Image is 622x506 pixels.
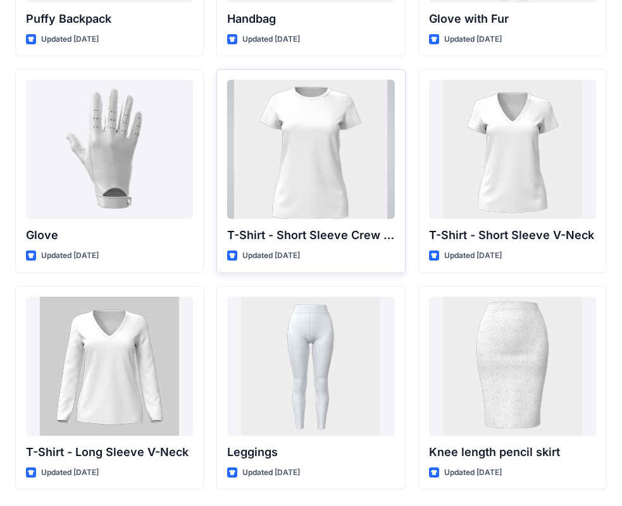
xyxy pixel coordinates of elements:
p: Updated [DATE] [242,466,300,479]
a: T-Shirt - Long Sleeve V-Neck [26,297,193,436]
p: Updated [DATE] [444,466,502,479]
p: Updated [DATE] [242,33,300,46]
p: Glove [26,226,193,244]
p: Updated [DATE] [41,33,99,46]
p: Glove with Fur [429,10,596,28]
p: Knee length pencil skirt [429,443,596,461]
p: Updated [DATE] [444,249,502,262]
a: Knee length pencil skirt [429,297,596,436]
p: Puffy Backpack [26,10,193,28]
p: T-Shirt - Short Sleeve V-Neck [429,226,596,244]
p: T-Shirt - Long Sleeve V-Neck [26,443,193,461]
p: Updated [DATE] [41,249,99,262]
p: Updated [DATE] [242,249,300,262]
p: Leggings [227,443,394,461]
p: Handbag [227,10,394,28]
p: Updated [DATE] [444,33,502,46]
p: T-Shirt - Short Sleeve Crew Neck [227,226,394,244]
a: T-Shirt - Short Sleeve Crew Neck [227,80,394,219]
a: T-Shirt - Short Sleeve V-Neck [429,80,596,219]
a: Leggings [227,297,394,436]
p: Updated [DATE] [41,466,99,479]
a: Glove [26,80,193,219]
